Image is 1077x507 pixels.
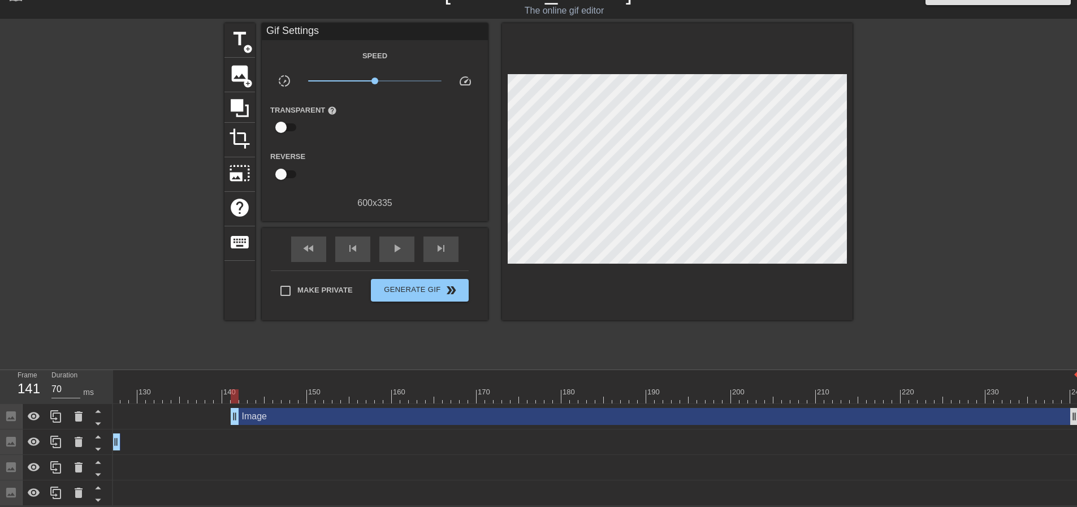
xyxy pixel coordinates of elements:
div: 200 [732,386,746,398]
span: skip_next [434,242,448,255]
div: 140 [223,386,237,398]
span: help [327,106,337,115]
label: Transparent [270,105,337,116]
span: double_arrow [444,283,458,297]
span: drag_handle [110,436,122,448]
div: 150 [308,386,322,398]
span: skip_previous [346,242,360,255]
div: 141 [18,379,34,399]
span: add_circle [243,79,253,88]
div: 180 [563,386,577,398]
span: speed [459,74,472,88]
span: title [229,28,250,50]
div: Gif Settings [262,23,488,40]
div: Frame [9,370,43,403]
div: The online gif editor [365,4,764,18]
div: 210 [817,386,831,398]
span: help [229,197,250,218]
span: add_circle [243,44,253,54]
div: 190 [647,386,661,398]
div: 160 [393,386,407,398]
label: Duration [51,372,77,379]
div: 220 [902,386,916,398]
span: slow_motion_video [278,74,291,88]
div: 230 [987,386,1001,398]
span: play_arrow [390,242,404,255]
label: Reverse [270,151,305,162]
label: Speed [362,50,387,62]
span: Generate Gif [375,283,464,297]
button: Generate Gif [371,279,469,302]
div: 170 [478,386,492,398]
span: fast_rewind [302,242,315,255]
div: ms [83,386,94,398]
span: keyboard [229,231,250,253]
span: image [229,63,250,84]
span: crop [229,128,250,149]
div: 130 [139,386,153,398]
span: drag_handle [229,411,240,422]
span: Make Private [297,285,353,296]
span: photo_size_select_large [229,162,250,184]
div: 600 x 335 [262,196,488,210]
